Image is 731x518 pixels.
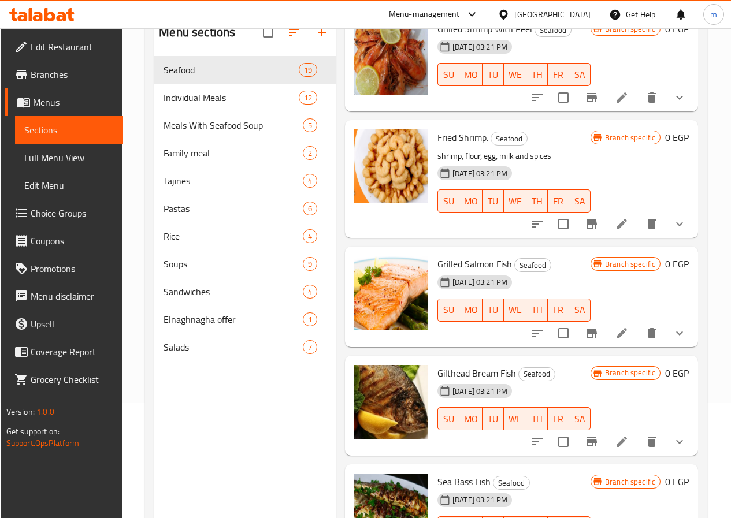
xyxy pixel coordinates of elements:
span: Fried Shrimp. [437,129,488,146]
svg: Show Choices [673,326,687,340]
div: Family meal2 [154,139,336,167]
span: TH [531,66,543,83]
span: Meals With Seafood Soup [164,118,302,132]
button: WE [504,407,526,430]
span: Grocery Checklist [31,372,113,386]
button: WE [504,189,526,213]
span: FR [552,193,565,210]
h6: 0 EGP [665,21,689,37]
img: Gilthead Bream Fish [354,365,428,439]
button: show more [666,319,693,347]
span: Seafood [493,476,529,490]
span: Seafood [515,259,551,272]
span: SU [443,411,455,427]
span: Seafood [164,63,298,77]
span: SA [574,411,586,427]
span: SU [443,66,455,83]
button: Branch-specific-item [578,428,606,456]
span: Seafood [491,132,527,146]
a: Choice Groups [5,199,123,227]
button: FR [548,299,569,322]
div: Elnaghnagha offer1 [154,305,336,333]
button: Branch-specific-item [578,210,606,238]
a: Coupons [5,227,123,255]
div: items [299,91,317,105]
span: Edit Menu [24,178,113,192]
span: Sea Bass Fish [437,473,491,490]
span: TU [487,411,499,427]
button: TU [483,407,504,430]
span: SA [574,301,586,318]
h6: 0 EGP [665,474,689,490]
span: SA [574,66,586,83]
button: MO [459,407,483,430]
button: Branch-specific-item [578,84,606,111]
span: [DATE] 03:21 PM [448,494,512,505]
span: Coverage Report [31,345,113,359]
a: Branches [5,61,123,88]
span: TH [531,193,543,210]
span: Sandwiches [164,285,302,299]
button: SA [569,189,591,213]
a: Grocery Checklist [5,366,123,393]
button: TU [483,189,504,213]
span: WE [509,301,522,318]
span: Pastas [164,202,302,215]
span: TH [531,301,543,318]
button: TH [526,189,548,213]
div: Rice [164,229,302,243]
span: Branch specific [600,259,660,270]
span: 6 [303,203,317,214]
button: sort-choices [524,210,551,238]
svg: Show Choices [673,435,687,449]
button: FR [548,63,569,86]
span: Coupons [31,234,113,248]
span: Salads [164,340,302,354]
nav: Menu sections [154,51,336,366]
a: Edit Menu [15,172,123,199]
button: SU [437,299,459,322]
a: Full Menu View [15,144,123,172]
div: items [299,63,317,77]
span: Sections [24,123,113,137]
span: SU [443,193,455,210]
button: FR [548,407,569,430]
h6: 0 EGP [665,129,689,146]
span: Upsell [31,317,113,331]
div: Salads7 [154,333,336,361]
span: Version: [6,404,35,419]
span: TU [487,301,499,318]
div: items [303,285,317,299]
span: Soups [164,257,302,271]
button: FR [548,189,569,213]
span: MO [464,193,478,210]
div: items [303,174,317,188]
span: Choice Groups [31,206,113,220]
button: SU [437,63,459,86]
button: show more [666,210,693,238]
span: MO [464,411,478,427]
button: Branch-specific-item [578,319,606,347]
a: Edit menu item [615,217,629,231]
span: 2 [303,148,317,159]
div: items [303,257,317,271]
img: Grilled Salmon Fish [354,256,428,330]
span: 5 [303,120,317,131]
span: WE [509,66,522,83]
a: Support.OpsPlatform [6,435,80,450]
span: 19 [299,65,317,76]
span: Select all sections [256,20,280,44]
img: Grilled Shrimp With Peel [354,21,428,95]
div: Individual Meals [164,91,298,105]
span: Edit Restaurant [31,40,113,54]
button: SU [437,407,459,430]
span: TU [487,193,499,210]
button: sort-choices [524,84,551,111]
div: items [303,229,317,243]
span: 7 [303,342,317,353]
span: 1 [303,314,317,325]
a: Edit menu item [615,435,629,449]
a: Upsell [5,310,123,338]
button: sort-choices [524,428,551,456]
